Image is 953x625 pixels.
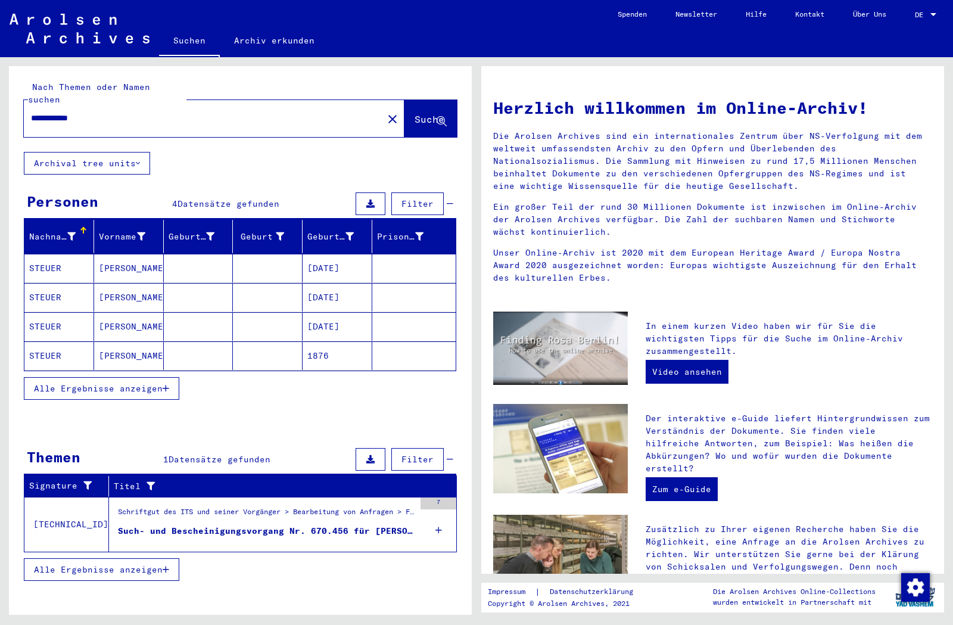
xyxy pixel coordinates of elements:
[99,231,145,243] div: Vorname
[303,283,372,312] mat-cell: [DATE]
[34,564,163,575] span: Alle Ergebnisse anzeigen
[24,558,179,581] button: Alle Ergebnisse anzeigen
[493,95,932,120] h1: Herzlich willkommen im Online-Archiv!
[164,220,233,253] mat-header-cell: Geburtsname
[94,254,164,282] mat-cell: [PERSON_NAME]
[385,112,400,126] mat-icon: close
[391,448,444,471] button: Filter
[172,198,177,209] span: 4
[27,446,80,468] div: Themen
[24,497,109,552] td: [TECHNICAL_ID]
[24,283,94,312] mat-cell: STEUER
[24,341,94,370] mat-cell: STEUER
[169,227,233,246] div: Geburtsname
[493,130,932,192] p: Die Arolsen Archives sind ein internationales Zentrum über NS-Verfolgung mit dem weltweit umfasse...
[29,227,94,246] div: Nachname
[169,231,215,243] div: Geburtsname
[303,220,372,253] mat-header-cell: Geburtsdatum
[372,220,456,253] mat-header-cell: Prisoner #
[303,254,372,282] mat-cell: [DATE]
[646,360,728,384] a: Video ansehen
[29,231,76,243] div: Nachname
[99,227,163,246] div: Vorname
[488,586,647,598] div: |
[421,497,456,509] div: 7
[713,597,876,608] p: wurden entwickelt in Partnerschaft mit
[118,506,415,523] div: Schriftgut des ITS und seiner Vorgänger > Bearbeitung von Anfragen > Fallbezogene [MEDICAL_DATA] ...
[94,341,164,370] mat-cell: [PERSON_NAME]
[29,477,108,496] div: Signature
[24,254,94,282] mat-cell: STEUER
[29,480,94,492] div: Signature
[381,107,404,130] button: Clear
[493,201,932,238] p: Ein großer Teil der rund 30 Millionen Dokumente ist inzwischen im Online-Archiv der Arolsen Archi...
[377,227,441,246] div: Prisoner #
[493,404,628,494] img: eguide.jpg
[401,454,434,465] span: Filter
[401,198,434,209] span: Filter
[238,231,284,243] div: Geburt‏
[493,515,628,605] img: inquiries.jpg
[27,191,98,212] div: Personen
[169,454,270,465] span: Datensätze gefunden
[540,586,647,598] a: Datenschutzerklärung
[377,231,423,243] div: Prisoner #
[303,341,372,370] mat-cell: 1876
[404,100,457,137] button: Suche
[28,82,150,105] mat-label: Nach Themen oder Namen suchen
[646,477,718,501] a: Zum e-Guide
[307,227,372,246] div: Geburtsdatum
[24,152,150,175] button: Archival tree units
[94,312,164,341] mat-cell: [PERSON_NAME]
[118,525,415,537] div: Such- und Bescheinigungsvorgang Nr. 670.456 für [PERSON_NAME] geboren [DEMOGRAPHIC_DATA]
[493,247,932,284] p: Unser Online-Archiv ist 2020 mit dem European Heritage Award / Europa Nostra Award 2020 ausgezeic...
[24,312,94,341] mat-cell: STEUER
[94,283,164,312] mat-cell: [PERSON_NAME]
[114,480,427,493] div: Titel
[233,220,303,253] mat-header-cell: Geburt‏
[177,198,279,209] span: Datensätze gefunden
[915,11,928,19] span: DE
[391,192,444,215] button: Filter
[713,586,876,597] p: Die Arolsen Archives Online-Collections
[163,454,169,465] span: 1
[893,582,938,612] img: yv_logo.png
[34,383,163,394] span: Alle Ergebnisse anzeigen
[114,477,442,496] div: Titel
[493,312,628,385] img: video.jpg
[238,227,302,246] div: Geburt‏
[159,26,220,57] a: Suchen
[94,220,164,253] mat-header-cell: Vorname
[10,14,150,43] img: Arolsen_neg.svg
[303,312,372,341] mat-cell: [DATE]
[901,573,930,602] img: Zustimmung ändern
[646,523,932,586] p: Zusätzlich zu Ihrer eigenen Recherche haben Sie die Möglichkeit, eine Anfrage an die Arolsen Arch...
[488,586,535,598] a: Impressum
[307,231,354,243] div: Geburtsdatum
[415,113,444,125] span: Suche
[646,412,932,475] p: Der interaktive e-Guide liefert Hintergrundwissen zum Verständnis der Dokumente. Sie finden viele...
[646,320,932,357] p: In einem kurzen Video haben wir für Sie die wichtigsten Tipps für die Suche im Online-Archiv zusa...
[24,220,94,253] mat-header-cell: Nachname
[220,26,329,55] a: Archiv erkunden
[24,377,179,400] button: Alle Ergebnisse anzeigen
[488,598,647,609] p: Copyright © Arolsen Archives, 2021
